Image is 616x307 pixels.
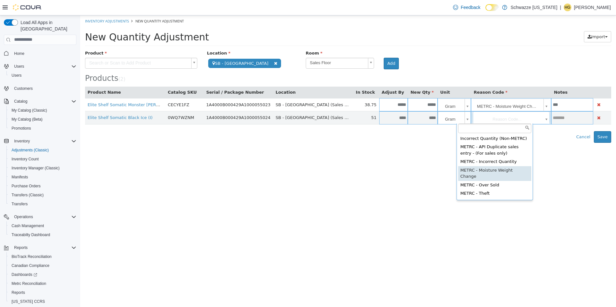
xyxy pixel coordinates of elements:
a: Traceabilty Dashboard [9,231,53,239]
span: Inventory Manager (Classic) [12,166,60,171]
span: Purchase Orders [12,183,41,189]
button: Promotions [6,124,79,133]
div: Incorrect Quantity (Non-METRC) [378,119,451,128]
button: Operations [12,213,36,221]
a: Manifests [9,173,30,181]
a: Feedback [450,1,483,14]
span: Inventory Manager (Classic) [9,164,76,172]
a: Cash Management [9,222,47,230]
a: My Catalog (Beta) [9,115,45,123]
span: Washington CCRS [9,298,76,305]
button: Traceabilty Dashboard [6,230,79,239]
button: Manifests [6,173,79,182]
div: Hunter Grundman [564,4,571,11]
button: [US_STATE] CCRS [6,297,79,306]
a: Customers [12,85,35,92]
button: Users [6,71,79,80]
span: Purchase Orders [9,182,76,190]
button: My Catalog (Classic) [6,106,79,115]
span: Promotions [12,126,31,131]
span: Customers [14,86,33,91]
span: Traceabilty Dashboard [9,231,76,239]
span: Manifests [12,175,28,180]
span: Catalog [12,98,76,105]
span: Cash Management [12,223,44,228]
span: Users [12,73,21,78]
span: Home [12,49,76,57]
span: Metrc Reconciliation [9,280,76,287]
a: Home [12,50,27,57]
div: METRC - Theft [378,174,451,183]
span: Promotions [9,124,76,132]
span: Canadian Compliance [9,262,76,269]
a: Transfers [9,200,30,208]
button: Catalog [1,97,79,106]
span: Operations [14,214,33,219]
a: Metrc Reconciliation [9,280,49,287]
p: [PERSON_NAME] [574,4,611,11]
span: Inventory Count [9,155,76,163]
a: Dashboards [9,271,40,278]
span: BioTrack Reconciliation [9,253,76,260]
span: Users [9,72,76,79]
button: Inventory [12,137,32,145]
a: [US_STATE] CCRS [9,298,47,305]
a: BioTrack Reconciliation [9,253,54,260]
span: Adjustments (Classic) [12,148,49,153]
a: Purchase Orders [9,182,43,190]
a: Canadian Compliance [9,262,52,269]
a: Inventory Manager (Classic) [9,164,62,172]
button: Cash Management [6,221,79,230]
a: Inventory Count [9,155,41,163]
span: Canadian Compliance [12,263,49,268]
span: Transfers [9,200,76,208]
span: Inventory Count [12,157,39,162]
span: Adjustments (Classic) [9,146,76,154]
button: Adjustments (Classic) [6,146,79,155]
div: METRC - API Duplicate sales entry - (For sales only) [378,127,451,142]
div: METRC - Incorrect Quantity [378,142,451,151]
span: Transfers (Classic) [12,192,44,198]
span: Reports [9,289,76,296]
div: METRC - Moisture Weight Change [378,151,451,166]
span: Operations [12,213,76,221]
span: Load All Apps in [GEOGRAPHIC_DATA] [18,19,76,32]
img: Cova [13,4,42,11]
span: My Catalog (Classic) [12,108,47,113]
button: Canadian Compliance [6,261,79,270]
span: Reports [12,290,25,295]
a: My Catalog (Classic) [9,107,50,114]
span: Manifests [9,173,76,181]
span: Home [14,51,24,56]
button: Inventory Manager (Classic) [6,164,79,173]
span: My Catalog (Beta) [12,117,43,122]
button: My Catalog (Beta) [6,115,79,124]
a: Adjustments (Classic) [9,146,51,154]
button: Inventory [1,137,79,146]
span: Dashboards [12,272,37,277]
span: Cash Management [9,222,76,230]
span: My Catalog (Classic) [9,107,76,114]
button: Reports [1,243,79,252]
button: Catalog [12,98,30,105]
span: [US_STATE] CCRS [12,299,45,304]
p: | [560,4,561,11]
a: Promotions [9,124,34,132]
a: Transfers (Classic) [9,191,46,199]
p: Schwazze [US_STATE] [510,4,557,11]
button: Transfers [6,200,79,209]
button: BioTrack Reconciliation [6,252,79,261]
span: Dashboards [9,271,76,278]
span: Transfers (Classic) [9,191,76,199]
span: Reports [12,244,76,252]
span: My Catalog (Beta) [9,115,76,123]
div: METRC - Over Sold [378,166,451,174]
button: Inventory Count [6,155,79,164]
span: Feedback [461,4,480,11]
span: Traceabilty Dashboard [12,232,50,237]
a: Users [9,72,24,79]
button: Purchase Orders [6,182,79,191]
button: Users [1,62,79,71]
button: Users [12,63,27,70]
